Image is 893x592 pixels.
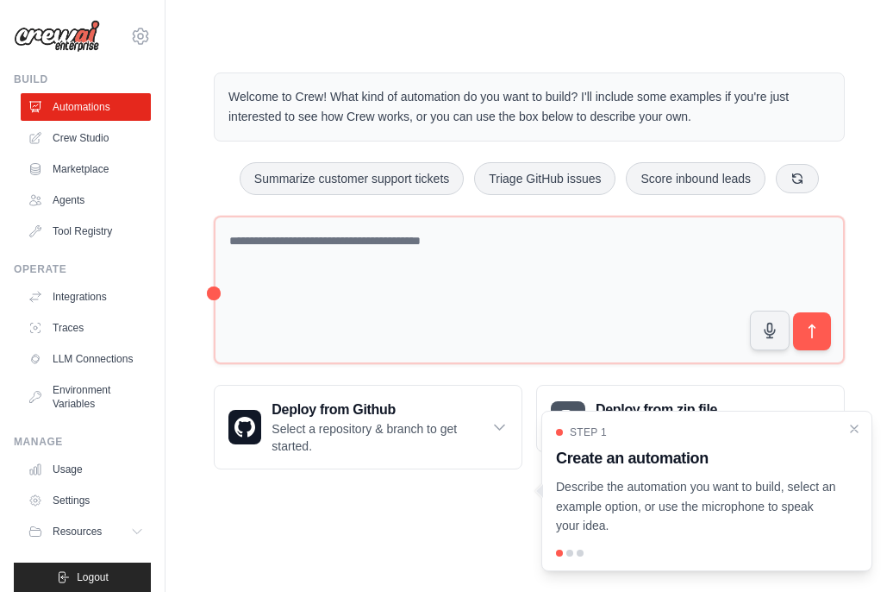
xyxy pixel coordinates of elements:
[556,477,837,536] p: Describe the automation you want to build, select an example option, or use the microphone to spe...
[272,420,490,455] p: Select a repository & branch to get started.
[847,422,861,436] button: Close walkthrough
[272,400,490,420] h3: Deploy from Github
[21,283,151,311] a: Integrations
[474,162,615,195] button: Triage GitHub issues
[14,262,151,276] div: Operate
[21,314,151,342] a: Traces
[21,124,151,152] a: Crew Studio
[14,20,100,53] img: Logo
[14,72,151,86] div: Build
[14,435,151,449] div: Manage
[14,563,151,592] button: Logout
[21,518,151,545] button: Resources
[570,425,607,439] span: Step 1
[21,93,151,121] a: Automations
[240,162,464,195] button: Summarize customer support tickets
[53,525,102,538] span: Resources
[626,162,765,195] button: Score inbound leads
[21,186,151,214] a: Agents
[77,570,109,584] span: Logout
[21,155,151,183] a: Marketplace
[21,376,151,418] a: Environment Variables
[228,87,830,127] p: Welcome to Crew! What kind of automation do you want to build? I'll include some examples if you'...
[21,487,151,514] a: Settings
[21,456,151,483] a: Usage
[21,217,151,245] a: Tool Registry
[596,400,741,420] h3: Deploy from zip file
[21,345,151,373] a: LLM Connections
[556,446,837,470] h3: Create an automation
